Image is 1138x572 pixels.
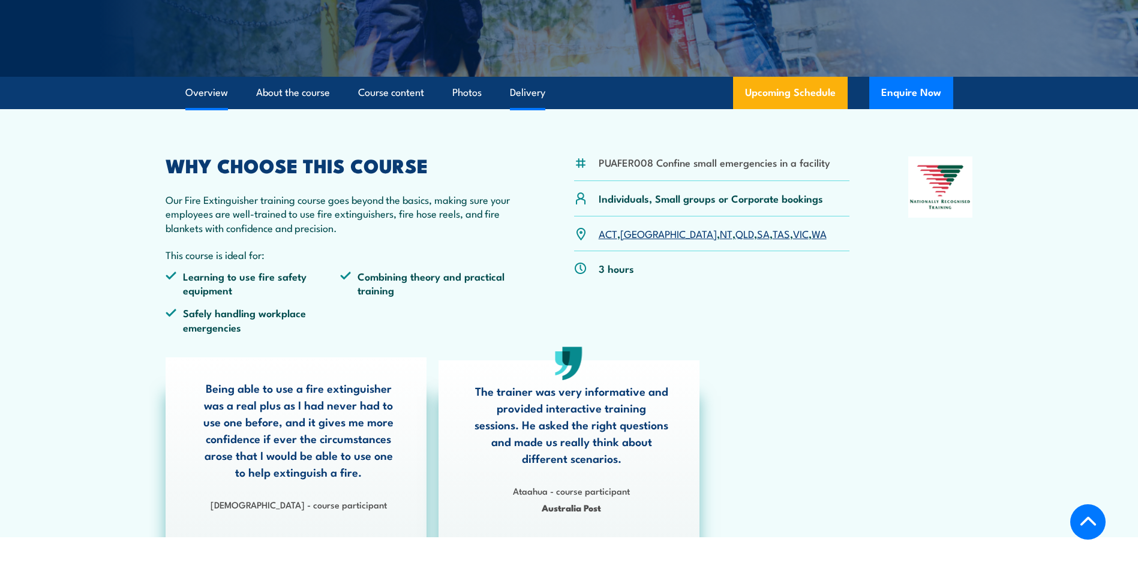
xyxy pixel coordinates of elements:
a: About the course [256,77,330,109]
a: VIC [793,226,809,240]
p: Being able to use a fire extinguisher was a real plus as I had never had to use one before, and i... [201,380,397,480]
strong: Ataahua - course participant [513,484,630,497]
a: Photos [452,77,482,109]
a: [GEOGRAPHIC_DATA] [620,226,717,240]
a: NT [720,226,732,240]
img: Nationally Recognised Training logo. [908,156,973,218]
p: The trainer was very informative and provided interactive training sessions. He asked the right q... [474,383,669,466]
li: PUAFER008 Confine small emergencies in a facility [599,155,830,169]
li: Safely handling workplace emergencies [166,306,341,334]
a: ACT [599,226,617,240]
p: Our Fire Extinguisher training course goes beyond the basics, making sure your employees are well... [166,192,516,234]
li: Combining theory and practical training [340,269,515,297]
p: This course is ideal for: [166,248,516,261]
p: , , , , , , , [599,227,827,240]
strong: [DEMOGRAPHIC_DATA] - course participant [211,498,387,511]
p: 3 hours [599,261,634,275]
a: QLD [735,226,754,240]
p: Individuals, Small groups or Corporate bookings [599,191,823,205]
li: Learning to use fire safety equipment [166,269,341,297]
a: WA [812,226,827,240]
a: Upcoming Schedule [733,77,848,109]
a: Course content [358,77,424,109]
a: TAS [773,226,790,240]
a: SA [757,226,770,240]
h2: WHY CHOOSE THIS COURSE [166,156,516,173]
span: Australia Post [474,501,669,514]
a: Delivery [510,77,545,109]
a: Overview [185,77,228,109]
button: Enquire Now [869,77,953,109]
